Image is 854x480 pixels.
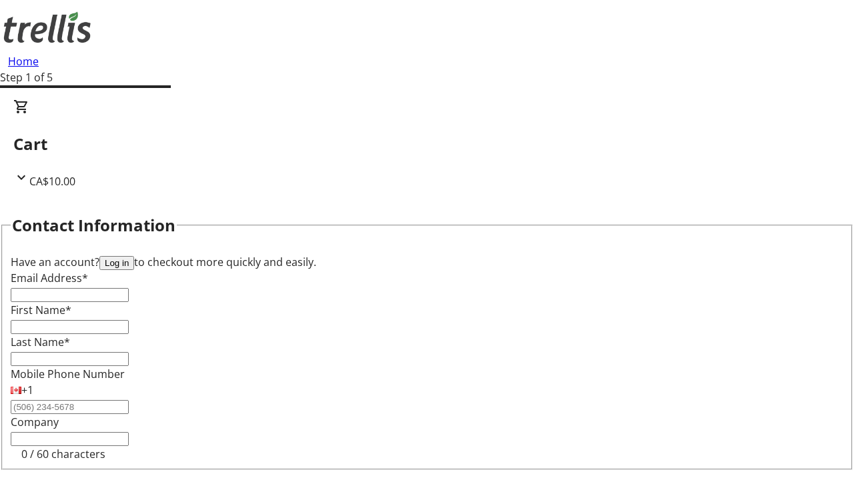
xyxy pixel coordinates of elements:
div: CartCA$10.00 [13,99,841,189]
label: Last Name* [11,335,70,349]
label: First Name* [11,303,71,317]
input: (506) 234-5678 [11,400,129,414]
button: Log in [99,256,134,270]
tr-character-limit: 0 / 60 characters [21,447,105,461]
label: Email Address* [11,271,88,285]
span: CA$10.00 [29,174,75,189]
h2: Contact Information [12,213,175,237]
div: Have an account? to checkout more quickly and easily. [11,254,843,270]
label: Company [11,415,59,429]
h2: Cart [13,132,841,156]
label: Mobile Phone Number [11,367,125,381]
